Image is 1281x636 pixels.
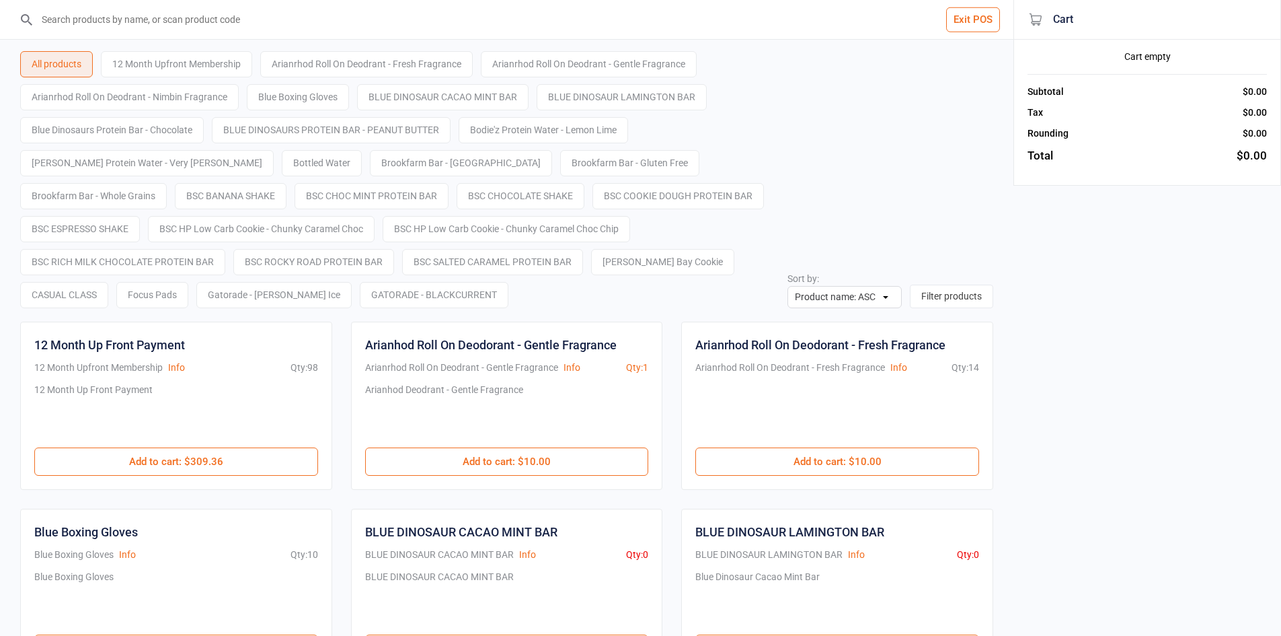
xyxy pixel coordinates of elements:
div: 12 Month Up Front Payment [34,383,153,434]
div: All products [20,51,93,77]
div: Focus Pads [116,282,188,308]
div: BSC ROCKY ROAD PROTEIN BAR [233,249,394,275]
div: BSC ESPRESSO SHAKE [20,216,140,242]
div: Arianrhod Roll On Deodrant - Gentle Fragrance [481,51,697,77]
div: Arianhod Deodrant - Gentle Fragrance [365,383,523,434]
div: Qty: 1 [626,361,648,375]
div: Subtotal [1027,85,1064,99]
div: BSC HP Low Carb Cookie - Chunky Caramel Choc [148,216,375,242]
div: BLUE DINOSAUR CACAO MINT BAR [365,548,514,562]
div: Bottled Water [282,150,362,176]
button: Add to cart: $10.00 [695,448,979,476]
div: BSC SALTED CARAMEL PROTEIN BAR [402,249,583,275]
div: Qty: 0 [626,548,648,562]
div: Bodie'z Protein Water - Lemon Lime [459,117,628,143]
div: Blue Boxing Gloves [247,84,349,110]
button: Add to cart: $309.36 [34,448,318,476]
div: Brookfarm Bar - Gluten Free [560,150,699,176]
div: Gatorade - [PERSON_NAME] Ice [196,282,352,308]
div: Blue Dinosaurs Protein Bar - Chocolate [20,117,204,143]
div: BLUE DINOSAUR LAMINGTON BAR [537,84,707,110]
div: BLUE DINOSAUR CACAO MINT BAR [365,570,514,621]
div: Qty: 98 [290,361,318,375]
div: Brookfarm Bar - [GEOGRAPHIC_DATA] [370,150,552,176]
div: [PERSON_NAME] Protein Water - Very [PERSON_NAME] [20,150,274,176]
div: Arianrhod Roll On Deodrant - Fresh Fragrance [695,361,885,375]
div: BLUE DINOSAUR CACAO MINT BAR [365,523,557,541]
div: Arianhod Roll On Deodorant - Gentle Fragrance [365,336,617,354]
button: Info [119,548,136,562]
div: Qty: 10 [290,548,318,562]
div: Arianrhod Roll On Deodrant - Gentle Fragrance [365,361,558,375]
div: Blue Dinosaur Cacao Mint Bar [695,570,820,621]
div: GATORADE - BLACKCURRENT [360,282,508,308]
div: BSC CHOC MINT PROTEIN BAR [295,183,449,209]
div: Arianrhod Roll On Deodrant - Fresh Fragrance [260,51,473,77]
button: Info [168,361,185,375]
div: Tax [1027,106,1043,120]
label: Sort by: [787,273,819,284]
div: BLUE DINOSAURS PROTEIN BAR - PEANUT BUTTER [212,117,451,143]
button: Info [848,548,865,562]
button: Info [519,548,536,562]
button: Info [890,361,907,375]
div: Cart empty [1027,50,1267,64]
button: Add to cart: $10.00 [365,448,649,476]
div: BLUE DINOSAUR CACAO MINT BAR [357,84,529,110]
button: Info [564,361,580,375]
div: $0.00 [1243,106,1267,120]
div: BSC BANANA SHAKE [175,183,286,209]
div: Rounding [1027,127,1069,141]
div: [PERSON_NAME] Bay Cookie [591,249,734,275]
div: 12 Month Up Front Payment [34,336,185,354]
div: Qty: 14 [952,361,979,375]
div: Blue Boxing Gloves [34,523,138,541]
div: 12 Month Upfront Membership [34,361,163,375]
div: Blue Boxing Gloves [34,570,114,621]
div: 12 Month Upfront Membership [101,51,252,77]
div: Blue Boxing Gloves [34,548,114,562]
div: $0.00 [1243,85,1267,99]
div: BSC COOKIE DOUGH PROTEIN BAR [592,183,764,209]
button: Exit POS [946,7,1000,32]
button: Filter products [910,285,993,308]
div: Total [1027,147,1053,165]
div: $0.00 [1243,127,1267,141]
div: Brookfarm Bar - Whole Grains [20,183,167,209]
div: $0.00 [1237,147,1267,165]
div: BSC RICH MILK CHOCOLATE PROTEIN BAR [20,249,225,275]
div: Qty: 0 [957,548,979,562]
div: BLUE DINOSAUR LAMINGTON BAR [695,523,884,541]
div: Arianrhod Roll On Deodrant - Nimbin Fragrance [20,84,239,110]
div: BSC CHOCOLATE SHAKE [457,183,584,209]
div: BLUE DINOSAUR LAMINGTON BAR [695,548,843,562]
div: BSC HP Low Carb Cookie - Chunky Caramel Choc Chip [383,216,630,242]
div: Arianrhod Roll On Deodorant - Fresh Fragrance [695,336,945,354]
div: CASUAL CLASS [20,282,108,308]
